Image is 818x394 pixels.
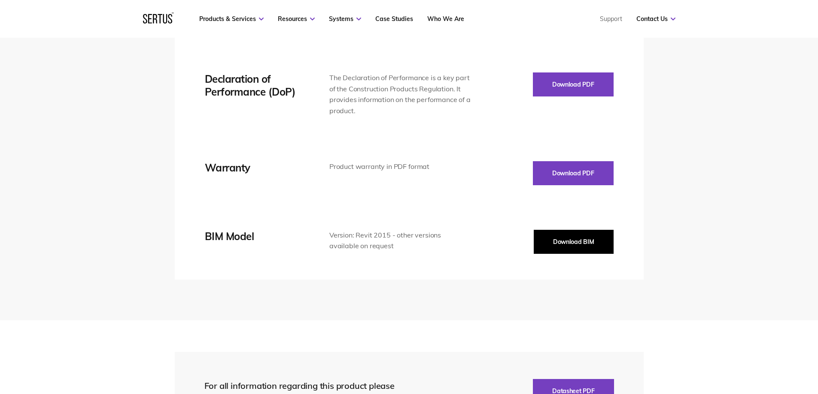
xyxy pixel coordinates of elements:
a: Who We Are [427,15,464,23]
a: Case Studies [375,15,413,23]
div: The Declaration of Performance is a key part of the Construction Products Regulation. It provides... [329,72,471,116]
a: Contact Us [636,15,675,23]
div: Declaration of Performance (DoP) [205,72,304,98]
a: Systems [329,15,361,23]
iframe: Chat Widget [663,295,818,394]
div: BIM Model [205,230,304,243]
a: Products & Services [199,15,264,23]
a: Resources [278,15,315,23]
div: Product warranty in PDF format [329,161,471,172]
div: Version: Revit 2015 - other versions available on request [329,230,471,252]
button: Download BIM [534,230,614,254]
a: Support [600,15,622,23]
button: Download PDF [533,72,614,96]
div: Warranty [205,161,304,174]
button: Download PDF [533,161,614,185]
